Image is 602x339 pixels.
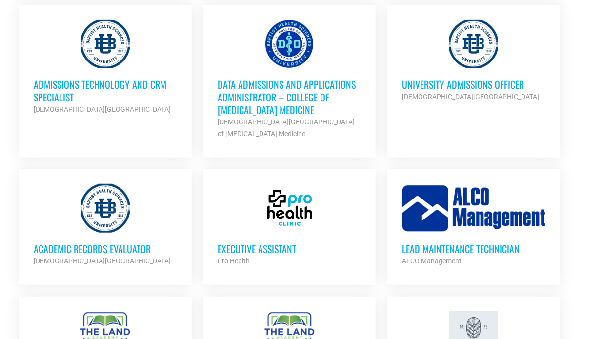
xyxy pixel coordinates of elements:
strong: [DEMOGRAPHIC_DATA][GEOGRAPHIC_DATA] [34,105,171,113]
h3: University Admissions Officer [402,78,545,91]
h3: Lead Maintenance Technician [402,242,545,255]
strong: [DEMOGRAPHIC_DATA][GEOGRAPHIC_DATA] [34,257,171,265]
a: Lead Maintenance Technician ALCO Management [387,169,560,281]
strong: [DEMOGRAPHIC_DATA][GEOGRAPHIC_DATA] [402,93,539,100]
a: Academic Records Evaluator [DEMOGRAPHIC_DATA][GEOGRAPHIC_DATA] [19,169,192,281]
a: Admissions Technology and CRM Specialist [DEMOGRAPHIC_DATA][GEOGRAPHIC_DATA] [19,5,192,130]
a: Data Admissions and Applications Administrator – College of [MEDICAL_DATA] Medicine [DEMOGRAPHIC_... [203,5,376,154]
h3: Data Admissions and Applications Administrator – College of [MEDICAL_DATA] Medicine [218,78,361,116]
strong: Pro Health [218,257,250,265]
h3: Admissions Technology and CRM Specialist [34,78,177,103]
h3: Executive Assistant [218,242,361,255]
a: University Admissions Officer [DEMOGRAPHIC_DATA][GEOGRAPHIC_DATA] [387,5,560,117]
h3: Academic Records Evaluator [34,242,177,255]
strong: ALCO Management [402,257,462,265]
a: Executive Assistant Pro Health [203,169,376,281]
strong: [DEMOGRAPHIC_DATA][GEOGRAPHIC_DATA] of [MEDICAL_DATA] Medicine [218,118,355,138]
